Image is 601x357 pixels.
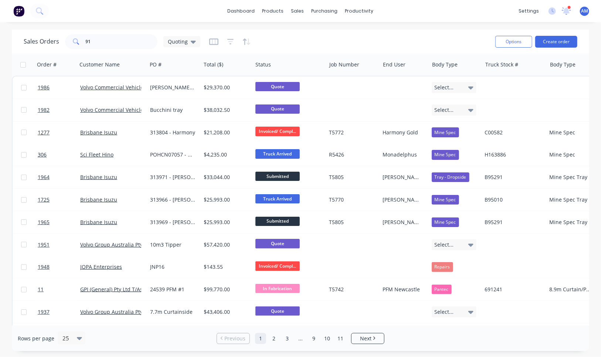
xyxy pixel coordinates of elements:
button: Create order [535,36,577,48]
div: Body Type [550,61,575,68]
a: 1965 [38,211,80,233]
span: Submitted [255,217,300,226]
span: Truck Arrived [255,194,300,203]
div: Customer Name [79,61,120,68]
div: H163886 [485,151,540,158]
a: Page 9 [308,333,319,344]
div: 7.7m Curtainside [150,308,196,316]
span: 1982 [38,106,50,114]
span: Submitted [255,172,300,181]
div: Body Type [432,61,458,68]
div: 691241 [485,286,540,293]
a: Next page [352,335,384,342]
a: Sci Fleet Hino [80,151,113,158]
a: Brisbane Isuzu [80,174,117,181]
span: In Fabrication [255,284,300,293]
span: Invoiced/ Compl... [255,127,300,136]
div: B95291 [485,174,540,181]
span: Select... [435,106,454,114]
a: GPI (General) Pty Ltd T/As PFM Logistics [80,286,177,293]
div: Total ($) [204,61,223,68]
div: T5772 [329,129,374,136]
div: T5805 [329,174,374,181]
div: Status [255,61,271,68]
span: 1951 [38,241,50,248]
div: Mine Spec Tray [549,174,591,181]
a: Page 3 [282,333,293,344]
a: 1277 [38,121,80,144]
div: $38,032.50 [204,106,247,114]
span: Previous [225,335,246,342]
span: AM [581,8,588,14]
div: Pantec [432,285,452,294]
a: Brisbane Isuzu [80,219,117,226]
div: 313966 - [PERSON_NAME] [150,196,196,203]
span: Truck Arrived [255,149,300,158]
div: $25,993.00 [204,219,247,226]
div: 313971 - [PERSON_NAME] [150,174,196,181]
a: Volvo Group Australia Pty Ltd [80,241,152,248]
div: C00582 [485,129,540,136]
div: productivity [342,6,377,17]
span: Next [360,335,371,342]
div: sales [288,6,308,17]
a: 1725 [38,189,80,211]
div: $99,770.00 [204,286,247,293]
div: Mine Spec [549,151,591,158]
a: 306 [38,144,80,166]
div: settings [515,6,543,17]
div: PO # [150,61,162,68]
div: Truck Stock # [485,61,518,68]
a: Volvo Group Australia Pty Ltd [80,308,152,315]
div: T5805 [329,219,374,226]
div: PFM Newcastle [383,286,424,293]
a: JOPA Enterprises [80,263,122,270]
span: Quote [255,306,300,316]
a: 1986 [38,76,80,99]
div: $4,235.00 [204,151,247,158]
div: T5770 [329,196,374,203]
a: Page 1 is your current page [255,333,266,344]
div: Monadelphus [383,151,424,158]
a: 1951 [38,234,80,256]
div: Mine Spec [432,127,459,137]
div: $43,406.00 [204,308,247,316]
div: JNP16 [150,263,196,271]
div: [PERSON_NAME] Tray [150,84,196,91]
a: Jump forward [295,333,306,344]
input: Search... [86,34,158,49]
div: Mine Spec [432,195,459,205]
div: B95010 [485,196,540,203]
span: 1964 [38,174,50,181]
span: 1937 [38,308,50,316]
span: Select... [435,241,454,248]
span: Select... [435,308,454,316]
button: Options [495,36,532,48]
a: Page 2 [268,333,279,344]
span: Quote [255,239,300,248]
img: Factory [13,6,24,17]
div: Bucchini tray [150,106,196,114]
a: Page 11 [335,333,346,344]
div: $143.55 [204,263,247,271]
span: 1948 [38,263,50,271]
a: Volvo Commercial Vehicles - [GEOGRAPHIC_DATA] [80,106,202,113]
a: 1685 [38,323,80,346]
div: Repairs [432,262,453,272]
span: 11 [38,286,44,293]
span: 1965 [38,219,50,226]
div: Mine Spec [432,217,459,227]
div: 10m3 Tipper [150,241,196,248]
div: Job Number [329,61,359,68]
div: Mine Spec Tray [549,196,591,203]
span: Select... [435,84,454,91]
h1: Sales Orders [24,38,59,45]
div: [PERSON_NAME] Group [383,219,424,226]
div: [PERSON_NAME] [383,196,424,203]
a: 1982 [38,99,80,121]
div: $25,993.00 [204,196,247,203]
div: products [259,6,288,17]
div: 313969 - [PERSON_NAME] [150,219,196,226]
span: Quote [255,82,300,91]
span: 1277 [38,129,50,136]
